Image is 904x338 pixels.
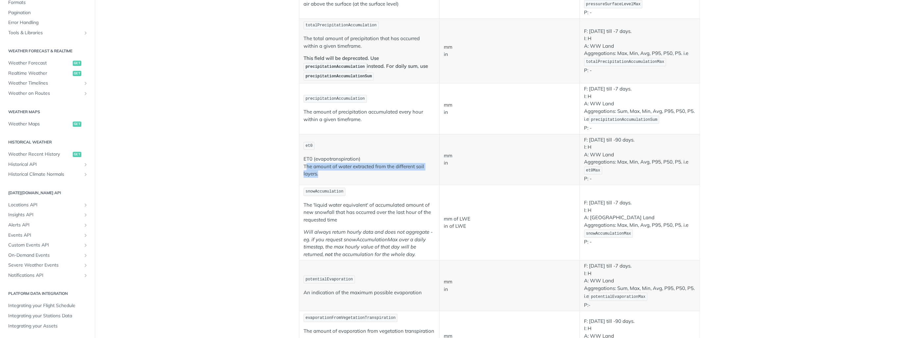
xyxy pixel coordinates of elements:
button: Show subpages for Historical Climate Normals [83,172,88,177]
span: get [73,71,81,76]
p: F: [DATE] till -90 days. I: H A: WW Land Aggregations: Max, Min, Avg, P95, P50, P5. i.e P: - [584,136,695,183]
button: Show subpages for Locations API [83,202,88,208]
strong: not [325,251,332,257]
span: potentialEvaporationMax [591,295,646,299]
em: the accumulation for the whole day. [334,251,415,257]
button: Show subpages for Custom Events API [83,243,88,248]
button: Show subpages for Insights API [83,212,88,218]
button: Show subpages for Alerts API [83,222,88,228]
p: ET0 (evapotranspiration) The amount of water extracted from the different soil layers. [304,155,435,178]
span: Weather Maps [8,121,71,127]
p: mm in [444,101,575,116]
h2: Weather Forecast & realtime [5,48,90,54]
h2: Historical Weather [5,139,90,145]
p: F: [DATE] till -7 days. I: H A: WW Land Aggregations: Max, Min, Avg, P95, P50, P5. i.e P: - [584,28,695,74]
span: pressureSurfaceLevelMax [586,2,641,7]
a: Realtime Weatherget [5,68,90,78]
p: mm in [444,278,575,293]
span: Weather Recent History [8,151,71,158]
a: Severe Weather EventsShow subpages for Severe Weather Events [5,260,90,270]
p: F: [DATE] till -7 days. I: H A: WW Land Aggregations: Sum, Max, Min, Avg, P95, P50, P5. i.e P:- [584,262,695,309]
span: precipitationAccumulation [306,65,365,69]
span: Weather Forecast [8,60,71,66]
button: Show subpages for Weather on Routes [83,91,88,96]
span: Historical Climate Normals [8,171,81,178]
span: Notifications API [8,272,81,279]
span: Tools & Libraries [8,30,81,36]
span: et0 [306,143,313,148]
span: Pagination [8,10,88,16]
a: Error Handling [5,18,90,28]
a: Events APIShow subpages for Events API [5,230,90,240]
span: evaporationFromVegetationTranspiration [306,316,396,320]
button: Show subpages for Tools & Libraries [83,30,88,36]
span: get [73,61,81,66]
span: get [73,152,81,157]
button: Show subpages for On-Demand Events [83,253,88,258]
a: Historical APIShow subpages for Historical API [5,160,90,169]
strong: This field will be deprecated. Use instead. For daily sum, use [304,55,428,79]
p: An indication of the maximum possible evaporation [304,289,435,297]
a: Alerts APIShow subpages for Alerts API [5,220,90,230]
span: get [73,121,81,127]
span: Weather on Routes [8,90,81,97]
a: Tools & LibrariesShow subpages for Tools & Libraries [5,28,90,38]
a: Insights APIShow subpages for Insights API [5,210,90,220]
span: et0Max [586,168,600,173]
em: Will always return hourly data and does not aggregate - eg. if you request snowAccumulationMax ov... [304,229,433,257]
h2: [DATE][DOMAIN_NAME] API [5,190,90,196]
a: Integrating your Stations Data [5,311,90,321]
span: precipitationAccumulation [306,96,365,101]
span: potentialEvaporation [306,277,353,282]
span: Error Handling [8,19,88,26]
span: Locations API [8,202,81,208]
p: mm in [444,43,575,58]
a: Weather TimelinesShow subpages for Weather Timelines [5,78,90,88]
button: Show subpages for Severe Weather Events [83,263,88,268]
h2: Platform DATA integration [5,291,90,297]
a: Notifications APIShow subpages for Notifications API [5,271,90,280]
span: precipitationAccumulationSum [306,74,372,79]
a: Pagination [5,8,90,18]
span: Realtime Weather [8,70,71,77]
p: The total amount of precipitation that has occurred within a given timeframe. [304,35,435,50]
p: The 'liquid water equivalent' of accumulated amount of new snowfall that has occurred over the la... [304,201,435,224]
span: Weather Timelines [8,80,81,87]
span: On-Demand Events [8,252,81,259]
button: Show subpages for Weather Timelines [83,81,88,86]
p: F: [DATE] till -7 days. I: H A: WW Land Aggregations: Sum, Max, Min, Avg, P95, P50, P5. i.e P: - [584,85,695,132]
button: Show subpages for Notifications API [83,273,88,278]
a: Custom Events APIShow subpages for Custom Events API [5,240,90,250]
span: snowAccumulation [306,189,343,194]
span: precipitationAccumulationSum [591,117,657,122]
p: The amount of precipitation accumulated every hour within a given timeframe. [304,108,435,123]
span: Integrating your Flight Schedule [8,302,88,309]
span: Historical API [8,161,81,168]
h2: Weather Maps [5,109,90,115]
a: Locations APIShow subpages for Locations API [5,200,90,210]
p: mm of LWE in of LWE [444,215,575,230]
a: On-Demand EventsShow subpages for On-Demand Events [5,250,90,260]
span: Severe Weather Events [8,262,81,269]
span: Insights API [8,212,81,218]
a: Historical Climate NormalsShow subpages for Historical Climate Normals [5,169,90,179]
span: totalPrecipitationAccumulationMax [586,60,664,64]
span: Events API [8,232,81,239]
a: Weather Forecastget [5,58,90,68]
button: Show subpages for Events API [83,233,88,238]
p: The amount of evaporation from vegetation transpiration [304,327,435,335]
span: totalPrecipitationAccumulation [306,23,377,28]
a: Integrating your Flight Schedule [5,301,90,311]
a: Weather on RoutesShow subpages for Weather on Routes [5,89,90,98]
a: Weather Mapsget [5,119,90,129]
p: mm in [444,152,575,167]
span: Integrating your Stations Data [8,313,88,319]
span: Integrating your Assets [8,323,88,329]
button: Show subpages for Historical API [83,162,88,167]
span: Alerts API [8,222,81,228]
a: Integrating your Assets [5,321,90,331]
span: snowAccumulationMax [586,231,631,236]
p: F: [DATE] till -7 days. I: H A: [GEOGRAPHIC_DATA] Land Aggregations: Max, Min, Avg, P95, P50, P5.... [584,199,695,246]
a: Weather Recent Historyget [5,149,90,159]
span: Custom Events API [8,242,81,248]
